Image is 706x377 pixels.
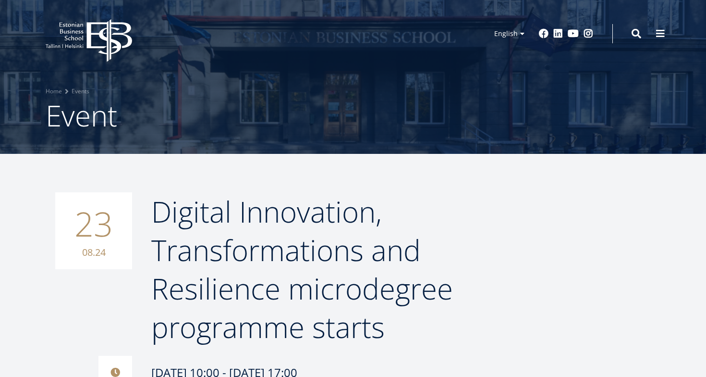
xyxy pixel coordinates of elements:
[65,245,122,260] small: 08.24
[584,29,593,38] a: Instagram
[568,29,579,38] a: Youtube
[55,192,132,269] div: 23
[46,87,62,96] a: Home
[46,96,660,135] h1: Event
[553,29,563,38] a: Linkedin
[151,192,453,347] span: Digital Innovation, Transformations and Resilience microdegree programme starts
[539,29,548,38] a: Facebook
[72,87,89,96] a: Events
